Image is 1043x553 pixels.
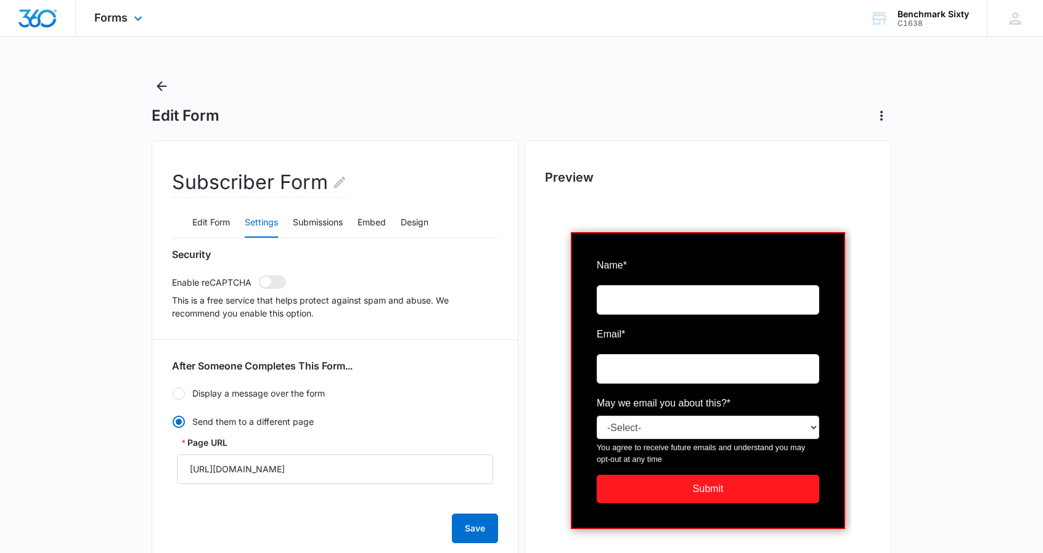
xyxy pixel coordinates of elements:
span: Name [32,34,59,44]
p: Enable reCAPTCHA [172,276,252,289]
div: account name [898,9,969,19]
span: Email [32,103,57,113]
p: This is a free service that helps protect against spam and abuse. We recommend you enable this op... [172,294,498,320]
small: You agree to receive future emails and understand you may opt-out at any time [32,216,255,239]
button: Back [152,76,171,96]
span: Submit [128,257,159,268]
h3: After Someone Completes This Form... [172,360,353,372]
label: Send them to a different page [172,415,498,429]
button: Embed [358,208,386,238]
span: May we email you about this? [32,172,162,182]
label: Display a message over the form [172,387,498,400]
button: Submissions [293,208,343,238]
button: Design [401,208,428,238]
h1: Edit Form [152,107,219,125]
input: Page URL [177,454,493,484]
button: Edit Form Name [332,168,347,197]
h3: Security [172,248,211,260]
h2: Subscriber Form [172,168,347,198]
button: Actions [872,106,891,126]
button: Edit Form [192,208,230,238]
button: Settings [245,208,278,238]
span: Forms [94,11,128,24]
button: Submit [32,249,255,277]
h2: Preview [545,168,871,187]
label: Page URL [182,436,227,450]
div: account id [898,19,969,28]
button: Save [452,514,498,543]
